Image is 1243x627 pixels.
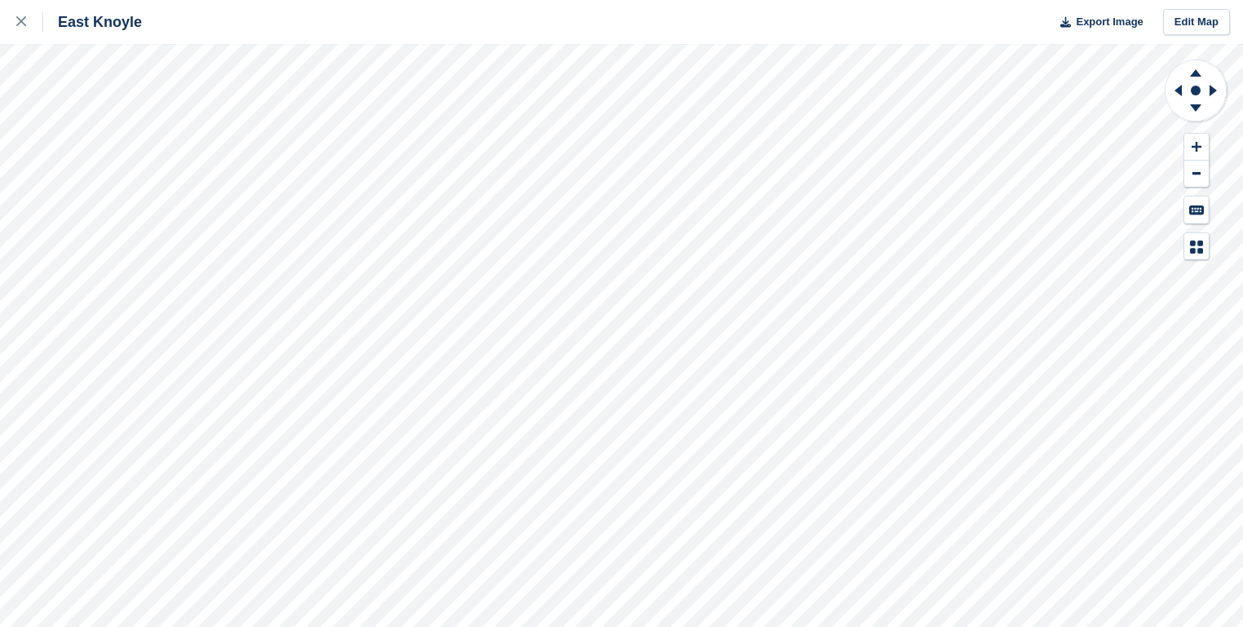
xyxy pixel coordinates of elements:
button: Zoom Out [1184,161,1209,188]
span: Export Image [1076,14,1143,30]
button: Map Legend [1184,233,1209,260]
div: East Knoyle [43,12,142,32]
a: Edit Map [1163,9,1230,36]
button: Export Image [1051,9,1143,36]
button: Keyboard Shortcuts [1184,196,1209,223]
button: Zoom In [1184,134,1209,161]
